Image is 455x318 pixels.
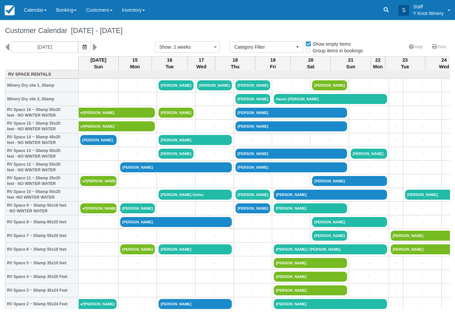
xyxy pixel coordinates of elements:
[159,273,193,280] a: +
[405,260,440,267] a: +
[197,260,232,267] a: +
[291,56,331,70] th: 20 Sat
[351,82,387,89] a: +
[159,299,232,309] a: [PERSON_NAME]
[312,231,347,241] a: [PERSON_NAME]
[120,287,155,294] a: +
[405,164,440,171] a: +
[79,56,119,70] th: [DATE] Sun
[120,137,155,144] a: +
[235,80,270,90] a: [PERSON_NAME]
[159,287,193,294] a: +
[79,108,155,118] a: [PERSON_NAME]
[159,260,193,267] a: +
[159,123,193,130] a: +
[80,135,117,145] a: [PERSON_NAME]
[80,246,117,253] a: +
[234,44,294,50] span: Category Filter
[235,121,347,131] a: [PERSON_NAME]
[391,260,401,267] a: +
[274,272,347,282] a: [PERSON_NAME]
[235,287,270,294] a: +
[274,258,347,268] a: [PERSON_NAME]
[312,80,347,90] a: [PERSON_NAME]
[235,219,270,226] a: +
[119,56,152,70] th: 15 Mon
[391,219,401,226] a: +
[120,162,232,172] a: [PERSON_NAME]
[120,232,155,239] a: +
[274,203,347,213] a: [PERSON_NAME]
[405,287,440,294] a: +
[159,244,232,254] a: [PERSON_NAME]
[188,56,215,70] th: 17 Wed
[413,3,444,10] p: Staff
[235,273,270,280] a: +
[274,94,387,104] a: Haven [PERSON_NAME]
[120,260,155,267] a: +
[5,270,79,284] th: RV Space 4 ~ 30amp 30x20 Feet
[351,149,387,159] a: [PERSON_NAME]
[405,96,440,103] a: +
[197,287,232,294] a: +
[235,149,347,159] a: [PERSON_NAME]
[197,123,232,130] a: +
[120,178,155,185] a: +
[5,79,79,92] th: Winery Dry site 1, 30amp
[197,109,232,116] a: +
[120,301,155,308] a: +
[274,219,308,226] a: +
[171,44,191,50] span: : 2 weeks
[274,299,387,309] a: [PERSON_NAME]
[371,56,385,70] th: 22 Mon
[305,46,367,56] label: Group items in bookings
[305,41,356,46] span: Show empty items
[405,150,440,157] a: +
[120,191,155,198] a: +
[405,42,427,52] a: Help
[5,161,79,174] th: RV Space 12 ~ 30amp 55x20 feet - NO WINTER WATER
[235,190,270,200] a: [PERSON_NAME]
[80,150,117,157] a: +
[197,178,232,185] a: +
[5,188,79,202] th: RV Space 10 ~ 50amp 50x20 feet -NO WINTER WATER
[405,82,440,89] a: +
[391,82,401,89] a: +
[274,137,308,144] a: +
[235,178,270,185] a: +
[79,299,117,309] a: [PERSON_NAME]
[80,164,117,171] a: +
[235,232,270,239] a: +
[312,137,347,144] a: +
[5,133,79,147] th: RV Space 14 ~ 30amp 48x20 feet - NO WINTER WATER
[80,219,117,226] a: +
[120,82,155,89] a: +
[274,244,387,254] a: [PERSON_NAME] / [PERSON_NAME]
[305,48,368,53] span: Group items in bookings
[5,147,79,161] th: RV Space 13 ~ 30amp 50x20 feet - NO WINTER WATER
[80,232,117,239] a: +
[405,123,440,130] a: +
[274,190,387,200] a: [PERSON_NAME]
[159,190,232,200] a: [PERSON_NAME] Unites
[351,232,387,239] a: +
[351,273,387,280] a: +
[391,287,401,294] a: +
[235,301,270,308] a: +
[197,232,232,239] a: +
[5,106,79,120] th: RV Space 16 ~ 30amp 50x20 feet - NO WINTER WATER
[120,244,155,254] a: [PERSON_NAME]
[235,108,347,118] a: [PERSON_NAME]
[413,10,444,17] p: Y Knot Winery
[351,109,387,116] a: +
[5,174,79,188] th: RV Space 11 ~ 30amp 35x20 feet - NO WINTER WATER
[197,96,232,103] a: +
[120,273,155,280] a: +
[120,150,155,157] a: +
[405,109,440,116] a: +
[235,260,270,267] a: +
[159,108,193,118] a: [PERSON_NAME]
[391,164,401,171] a: +
[274,232,308,239] a: +
[405,178,440,185] a: +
